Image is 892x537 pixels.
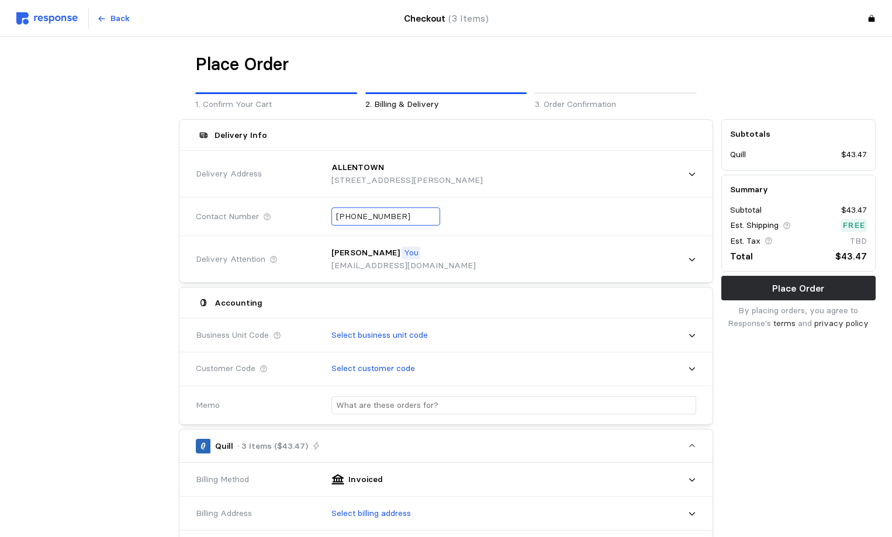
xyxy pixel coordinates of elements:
p: Place Order [772,281,824,296]
p: Invoiced [348,473,383,486]
span: (3 Items) [448,13,489,24]
p: $43.47 [841,204,867,217]
button: Back [91,8,136,30]
button: Place Order [721,276,876,300]
p: Select billing address [331,507,411,520]
p: 2. Billing & Delivery [365,98,527,111]
h4: Checkout [404,11,489,26]
h1: Place Order [195,53,289,76]
p: 3. Order Confirmation [535,98,697,111]
p: Est. Tax [730,235,760,248]
span: Delivery Attention [196,253,265,266]
p: Subtotal [730,204,762,217]
p: [PERSON_NAME] [331,247,400,259]
h5: Subtotals [730,128,867,140]
p: By placing orders, you agree to Response's and [721,304,876,330]
p: [STREET_ADDRESS][PERSON_NAME] [331,174,483,187]
span: Contact Number [196,210,259,223]
h5: Summary [730,183,867,196]
a: privacy policy [814,318,869,328]
p: Total [730,249,753,264]
input: What are these orders for? [336,397,692,414]
p: $43.47 [841,148,867,161]
p: You [404,247,419,259]
p: Est. Shipping [730,219,779,232]
p: [EMAIL_ADDRESS][DOMAIN_NAME] [331,259,476,272]
p: Select customer code [331,362,415,375]
p: Free [843,219,865,232]
span: Billing Method [196,473,249,486]
span: Memo [196,399,220,412]
p: ALLENTOWN [331,161,384,174]
p: · 3 Items ($43.47) [237,440,308,453]
span: Customer Code [196,362,255,375]
p: Quill [215,440,233,453]
p: 1. Confirm Your Cart [195,98,357,111]
h5: Accounting [215,297,262,309]
p: $43.47 [835,249,867,264]
p: Back [110,12,130,25]
button: Quill· 3 Items ($43.47) [179,429,713,462]
span: Business Unit Code [196,329,269,342]
img: svg%3e [16,12,78,25]
h5: Delivery Info [215,129,267,141]
input: Phone # [336,208,435,225]
span: Billing Address [196,507,252,520]
p: Quill [730,148,746,161]
p: Select business unit code [331,329,428,342]
a: terms [773,318,796,328]
span: Delivery Address [196,168,262,181]
p: TBD [850,235,867,248]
